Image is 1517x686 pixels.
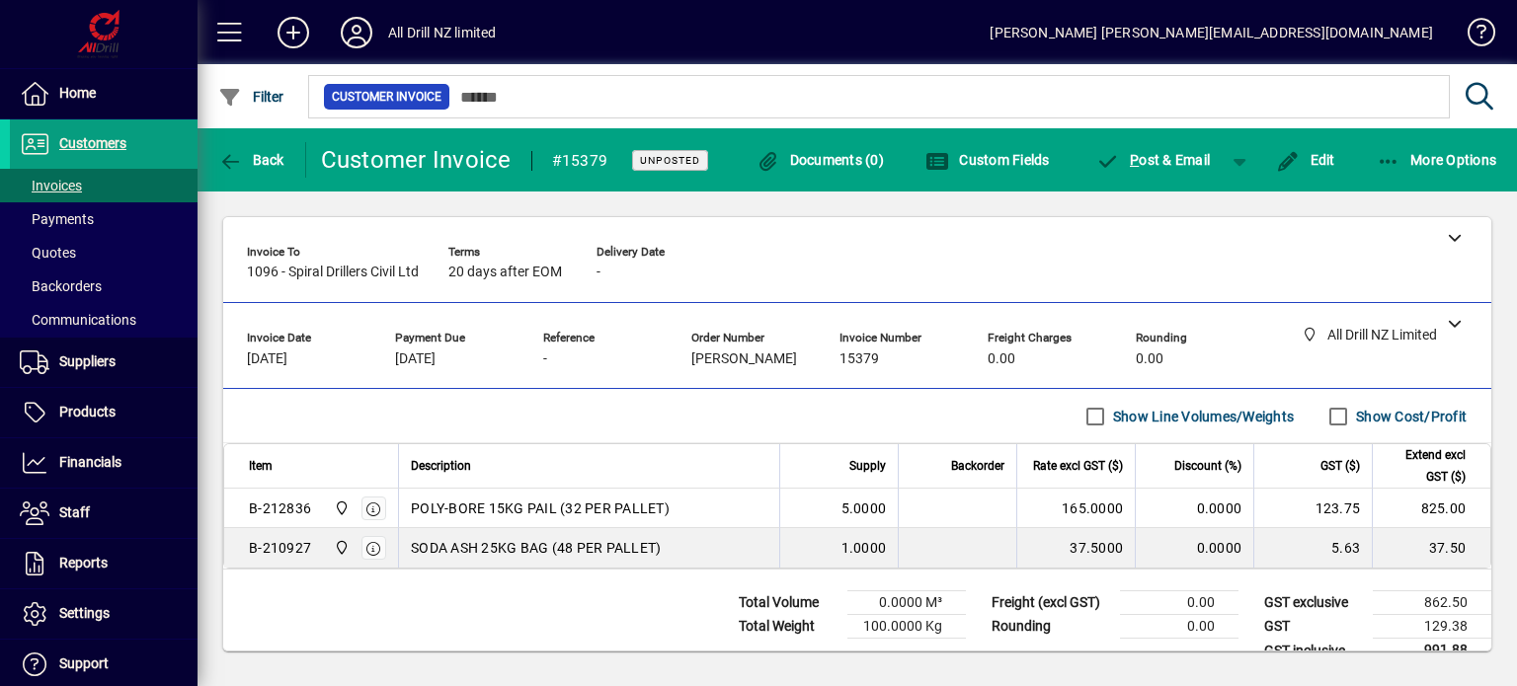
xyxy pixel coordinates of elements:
[1254,615,1373,639] td: GST
[249,538,311,558] div: B-210927
[1276,152,1335,168] span: Edit
[59,454,121,470] span: Financials
[10,169,198,202] a: Invoices
[1086,142,1221,178] button: Post & Email
[640,154,700,167] span: Unposted
[249,498,311,518] div: B-212836
[213,79,289,114] button: Filter
[951,455,1004,477] span: Backorder
[756,152,884,168] span: Documents (0)
[20,178,82,193] span: Invoices
[213,142,289,178] button: Back
[20,245,76,261] span: Quotes
[1254,591,1373,615] td: GST exclusive
[1029,538,1123,558] div: 37.5000
[59,655,109,671] span: Support
[388,17,497,48] div: All Drill NZ limited
[841,498,887,518] span: 5.0000
[1372,489,1490,528] td: 825.00
[411,455,471,477] span: Description
[10,69,198,118] a: Home
[1096,152,1211,168] span: ost & Email
[1120,615,1238,639] td: 0.00
[20,312,136,328] span: Communications
[839,351,879,367] span: 15379
[218,152,284,168] span: Back
[1373,639,1491,663] td: 991.88
[198,142,306,178] app-page-header-button: Back
[1253,528,1372,568] td: 5.63
[1320,455,1360,477] span: GST ($)
[10,489,198,538] a: Staff
[247,351,287,367] span: [DATE]
[1029,498,1123,518] div: 165.0000
[751,142,889,178] button: Documents (0)
[1174,455,1241,477] span: Discount (%)
[920,142,1055,178] button: Custom Fields
[729,615,847,639] td: Total Weight
[1271,142,1340,178] button: Edit
[1109,407,1294,426] label: Show Line Volumes/Weights
[10,202,198,236] a: Payments
[59,504,90,520] span: Staff
[329,537,352,559] span: All Drill NZ Limited
[59,555,108,571] span: Reports
[10,438,198,488] a: Financials
[59,605,110,621] span: Settings
[691,351,797,367] span: [PERSON_NAME]
[847,615,966,639] td: 100.0000 Kg
[395,351,436,367] span: [DATE]
[552,145,608,177] div: #15379
[925,152,1050,168] span: Custom Fields
[729,591,847,615] td: Total Volume
[10,539,198,588] a: Reports
[20,211,94,227] span: Payments
[1352,407,1467,426] label: Show Cost/Profit
[1372,142,1502,178] button: More Options
[411,498,670,518] span: POLY-BORE 15KG PAIL (32 PER PALLET)
[543,351,547,367] span: -
[10,236,198,269] a: Quotes
[411,538,661,558] span: SODA ASH 25KG BAG (48 PER PALLET)
[262,15,325,50] button: Add
[321,144,512,176] div: Customer Invoice
[1373,615,1491,639] td: 129.38
[841,538,887,558] span: 1.0000
[325,15,388,50] button: Profile
[1120,591,1238,615] td: 0.00
[1253,489,1372,528] td: 123.75
[448,265,562,280] span: 20 days after EOM
[847,591,966,615] td: 0.0000 M³
[59,135,126,151] span: Customers
[982,615,1120,639] td: Rounding
[1135,489,1253,528] td: 0.0000
[1254,639,1373,663] td: GST inclusive
[990,17,1433,48] div: [PERSON_NAME] [PERSON_NAME][EMAIL_ADDRESS][DOMAIN_NAME]
[10,269,198,303] a: Backorders
[1136,351,1163,367] span: 0.00
[59,353,116,369] span: Suppliers
[59,85,96,101] span: Home
[982,591,1120,615] td: Freight (excl GST)
[332,87,441,107] span: Customer Invoice
[20,278,102,294] span: Backorders
[10,388,198,437] a: Products
[247,265,419,280] span: 1096 - Spiral Drillers Civil Ltd
[59,404,116,419] span: Products
[849,455,886,477] span: Supply
[1130,152,1139,168] span: P
[1135,528,1253,568] td: 0.0000
[1377,152,1497,168] span: More Options
[1385,444,1466,488] span: Extend excl GST ($)
[1373,591,1491,615] td: 862.50
[1453,4,1492,68] a: Knowledge Base
[249,455,273,477] span: Item
[329,497,352,519] span: All Drill NZ Limited
[1033,455,1123,477] span: Rate excl GST ($)
[10,303,198,337] a: Communications
[1372,528,1490,568] td: 37.50
[218,89,284,105] span: Filter
[988,351,1015,367] span: 0.00
[597,265,600,280] span: -
[10,338,198,387] a: Suppliers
